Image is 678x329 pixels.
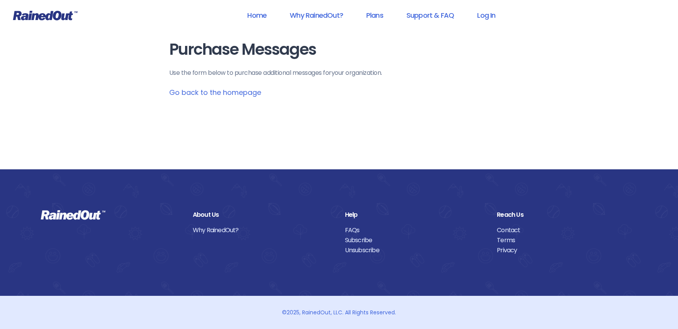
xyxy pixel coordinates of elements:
a: Privacy [497,245,637,255]
div: Help [345,210,486,220]
a: Contact [497,225,637,235]
a: Unsubscribe [345,245,486,255]
a: Go back to the homepage [169,88,261,97]
a: Subscribe [345,235,486,245]
h1: Purchase Messages [169,41,509,58]
div: About Us [193,210,333,220]
a: Why RainedOut? [193,225,333,235]
a: Plans [356,7,393,24]
a: Support & FAQ [396,7,464,24]
a: Home [237,7,277,24]
a: Log In [467,7,505,24]
a: FAQs [345,225,486,235]
p: Use the form below to purchase additional messages for your organization . [169,68,509,78]
a: Why RainedOut? [280,7,353,24]
a: Terms [497,235,637,245]
div: Reach Us [497,210,637,220]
